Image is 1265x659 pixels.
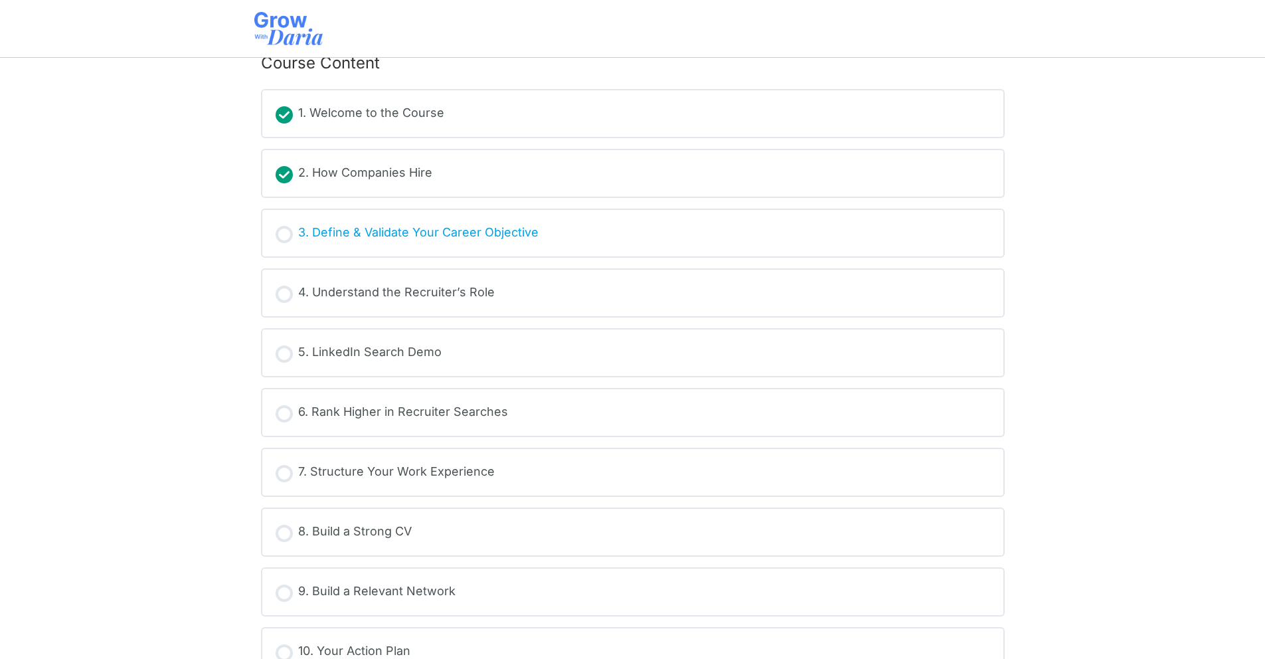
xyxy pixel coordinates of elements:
a: Not started 3. Define & Validate Your Career Objective [276,223,990,243]
div: Not started [276,226,293,243]
div: Not started [276,465,293,482]
div: 7. Structure Your Work Experience [298,462,495,482]
div: 9. Build a Relevant Network [298,582,456,602]
div: Completed [276,106,293,124]
a: Completed 1. Welcome to the Course [276,104,990,124]
div: 8. Build a Strong CV [298,522,412,542]
a: Not started 5. LinkedIn Search Demo [276,343,990,363]
a: Not started 4. Understand the Recruiter’s Role [276,283,990,303]
div: Not started [276,405,293,423]
div: 5. LinkedIn Search Demo [298,343,442,363]
div: 1. Welcome to the Course [298,104,444,124]
a: Not started 8. Build a Strong CV [276,522,990,542]
a: Completed 2. How Companies Hire [276,163,990,183]
div: Completed [276,166,293,183]
div: 3. Define & Validate Your Career Objective [298,223,539,243]
a: Not started 7. Structure Your Work Experience [276,462,990,482]
a: Not started 6. Rank Higher in Recruiter Searches [276,403,990,423]
div: 2. How Companies Hire [298,163,432,183]
a: Not started 9. Build a Relevant Network [276,582,990,602]
div: 6. Rank Higher in Recruiter Searches [298,403,508,423]
div: Not started [276,345,293,363]
h2: Course Content [261,54,380,73]
div: Not started [276,286,293,303]
div: Not started [276,585,293,602]
div: 4. Understand the Recruiter’s Role [298,283,495,303]
div: Not started [276,525,293,542]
